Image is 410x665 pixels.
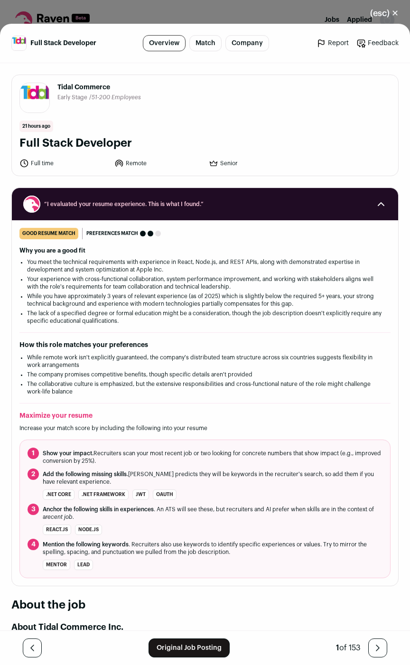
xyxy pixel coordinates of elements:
[30,38,96,48] span: Full Stack Developer
[43,525,71,535] li: React.js
[43,542,129,547] span: Mention the following keywords
[12,36,26,50] img: e319d9205cd681429fd8d39f32dcc1f24aca71d7a2b103243065b9533f2285b0.jpg
[149,638,230,657] a: Original Job Posting
[114,159,204,168] li: Remote
[92,94,141,100] span: 51-200 Employees
[28,468,39,480] span: 2
[27,258,383,273] li: You meet the technical requirements with experience in React, Node.js, and REST APIs, along with ...
[189,35,222,51] a: Match
[19,159,109,168] li: Full time
[86,229,138,238] span: Preferences match
[27,292,383,308] li: While you have approximately 3 years of relevant experience (as of 2025) which is slightly below ...
[28,448,39,459] span: 1
[19,340,391,350] h2: How this role matches your preferences
[336,642,361,654] div: of 153
[336,644,339,652] span: 1
[19,136,391,151] h1: Full Stack Developer
[74,560,93,570] li: Lead
[44,200,366,208] span: “I evaluated your resume experience. This is what I found.”
[43,471,128,477] span: Add the following missing skills.
[317,38,349,48] a: Report
[20,83,49,112] img: e319d9205cd681429fd8d39f32dcc1f24aca71d7a2b103243065b9533f2285b0.jpg
[43,506,382,521] span: . An ATS will see these, but recruiters and AI prefer when skills are in the context of a
[19,121,53,132] span: 21 hours ago
[27,371,383,378] li: The company promises competitive benefits, though specific details aren't provided
[143,35,186,51] a: Overview
[132,489,149,500] li: JWT
[43,506,154,512] span: Anchor the following skills in experiences
[359,3,410,24] button: Close modal
[27,275,383,290] li: Your experience with cross-functional collaboration, system performance improvement, and working ...
[43,489,75,500] li: .NET Core
[75,525,102,535] li: Node.JS
[78,489,129,500] li: .NET Framework
[89,94,141,101] li: /
[19,411,391,421] h2: Maximize your resume
[43,541,382,556] span: . Recruiters also use keywords to identify specific experiences or values. Try to mirror the spel...
[225,35,269,51] a: Company
[11,620,399,634] h2: About Tidal Commerce Inc.
[43,470,382,486] span: [PERSON_NAME] predicts they will be keywords in the recruiter's search, so add them if you have r...
[27,354,383,369] li: While remote work isn't explicitly guaranteed, the company's distributed team structure across si...
[46,514,74,520] i: recent job.
[27,309,383,325] li: The lack of a specified degree or formal education might be a consideration, though the job descr...
[28,539,39,550] span: 4
[19,247,391,254] h2: Why you are a good fit
[153,489,177,500] li: OAuth
[356,38,399,48] a: Feedback
[27,380,383,395] li: The collaborative culture is emphasized, but the extensive responsibilities and cross-functional ...
[57,83,141,92] span: Tidal Commerce
[19,424,391,432] p: Increase your match score by including the following into your resume
[11,598,399,613] h2: About the job
[57,94,89,101] li: Early Stage
[43,450,382,465] span: Recruiters scan your most recent job or two looking for concrete numbers that show impact (e.g., ...
[19,228,78,239] div: good resume match
[43,560,70,570] li: mentor
[43,450,93,456] span: Show your impact.
[28,504,39,515] span: 3
[209,159,298,168] li: Senior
